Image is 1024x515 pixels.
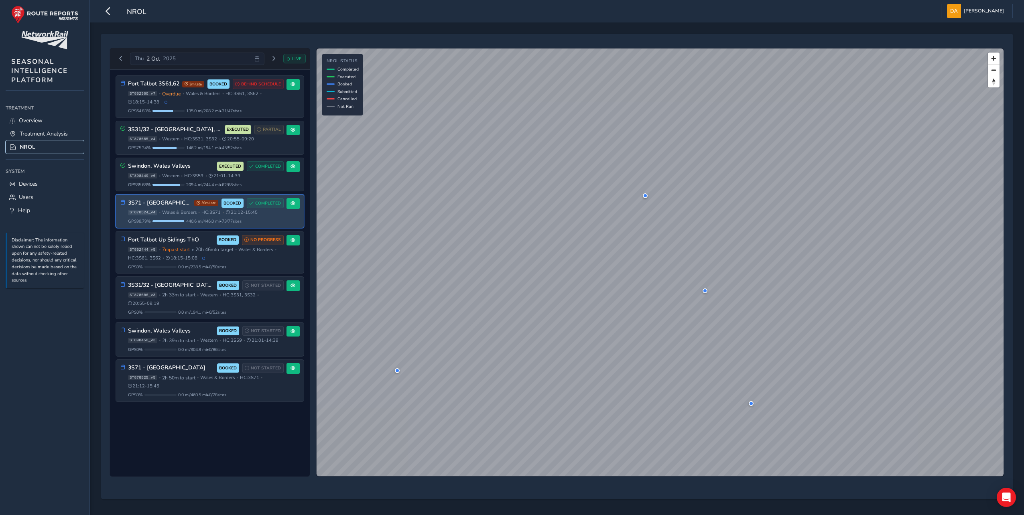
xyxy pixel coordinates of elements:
[181,174,183,178] span: •
[255,163,281,170] span: COMPLETED
[195,246,234,253] span: 20h 46m to target
[159,91,161,96] span: •
[159,210,161,215] span: •
[128,218,151,224] span: GPS 98.79 %
[12,237,80,284] p: Disclaimer: The information shown can not be solely relied upon for any safety-related decisions,...
[19,117,43,124] span: Overview
[114,54,128,64] button: Previous day
[191,246,194,253] span: •
[6,177,84,191] a: Devices
[292,56,302,62] span: LIVE
[197,375,199,380] span: •
[159,338,161,343] span: •
[219,163,241,170] span: EXECUTED
[18,207,30,214] span: Help
[11,57,68,85] span: SEASONAL INTELLIGENCE PLATFORM
[162,136,179,142] span: Western
[260,91,262,96] span: •
[186,182,242,188] span: 209.4 mi / 244.4 mi • 62 / 68 sites
[267,54,280,64] button: Next day
[178,264,226,270] span: 0.0 mi / 238.5 mi • 0 / 50 sites
[219,293,221,297] span: •
[237,375,238,380] span: •
[186,108,242,114] span: 135.0 mi / 208.2 mi • 31 / 47 sites
[128,247,157,252] span: ST882444_v5
[219,237,236,243] span: BOOKED
[128,383,160,389] span: 21:12 - 15:45
[128,328,214,335] h3: Swindon, Wales Valleys
[257,293,259,297] span: •
[222,136,254,142] span: 20:55 - 09:20
[197,338,199,343] span: •
[226,209,258,215] span: 21:12 - 15:45
[964,4,1004,18] span: [PERSON_NAME]
[251,328,281,334] span: NOT STARTED
[128,375,157,381] span: ST878525_v5
[128,347,143,353] span: GPS 0 %
[128,173,157,178] span: ST898449_v6
[337,81,352,87] span: Booked
[235,247,237,252] span: •
[988,76,1000,87] button: Reset bearing to north
[327,59,359,64] h4: NROL Status
[166,255,197,261] span: 18:15 - 15:08
[162,292,195,298] span: 2h 33m to start
[135,55,144,62] span: Thu
[251,282,281,289] span: NOT STARTED
[219,365,237,371] span: BOOKED
[159,293,161,297] span: •
[19,193,33,201] span: Users
[162,173,179,179] span: Western
[181,137,183,141] span: •
[219,282,237,289] span: BOOKED
[159,247,161,252] span: •
[128,338,157,343] span: ST898450_v3
[947,4,1007,18] button: [PERSON_NAME]
[184,136,217,142] span: HC: 3S31, 3S32
[162,337,195,344] span: 2h 39m to start
[205,174,207,178] span: •
[163,256,164,260] span: •
[163,55,176,62] span: 2025
[128,210,157,215] span: ST878524_v4
[6,204,84,217] a: Help
[997,488,1016,507] div: Open Intercom Messenger
[200,337,217,343] span: Western
[337,89,357,95] span: Submitted
[337,103,354,109] span: Not Run
[6,191,84,204] a: Users
[186,145,242,151] span: 146.2 mi / 194.1 mi • 45 / 52 sites
[128,309,143,315] span: GPS 0 %
[223,200,241,207] span: BOOKED
[128,126,222,133] h3: 3S31/32 - [GEOGRAPHIC_DATA], [GEOGRAPHIC_DATA] [GEOGRAPHIC_DATA] & [GEOGRAPHIC_DATA]
[219,338,221,343] span: •
[128,163,214,170] h3: Swindon, Wales Valleys
[197,293,199,297] span: •
[128,182,151,188] span: GPS 85.68 %
[275,247,276,252] span: •
[184,173,203,179] span: HC: 3S59
[146,55,160,63] span: 2 Oct
[988,64,1000,76] button: Zoom out
[241,81,281,87] span: BEHIND SCHEDULE
[223,210,224,215] span: •
[127,7,146,18] span: NROL
[200,292,217,298] span: Western
[222,91,224,96] span: •
[128,136,157,142] span: ST878585_v4
[128,264,143,270] span: GPS 0 %
[6,102,84,114] div: Treatment
[198,210,200,215] span: •
[159,375,161,380] span: •
[251,365,281,371] span: NOT STARTED
[162,375,195,381] span: 2h 50m to start
[128,282,214,289] h3: 3S31/32 - [GEOGRAPHIC_DATA], [GEOGRAPHIC_DATA] [GEOGRAPHIC_DATA] & [GEOGRAPHIC_DATA]
[6,127,84,140] a: Treatment Analysis
[128,365,214,371] h3: 3S71 - [GEOGRAPHIC_DATA]
[255,200,281,207] span: COMPLETED
[11,6,78,24] img: rr logo
[6,140,84,154] a: NROL
[244,338,245,343] span: •
[162,246,190,253] span: 7m past start
[261,375,262,380] span: •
